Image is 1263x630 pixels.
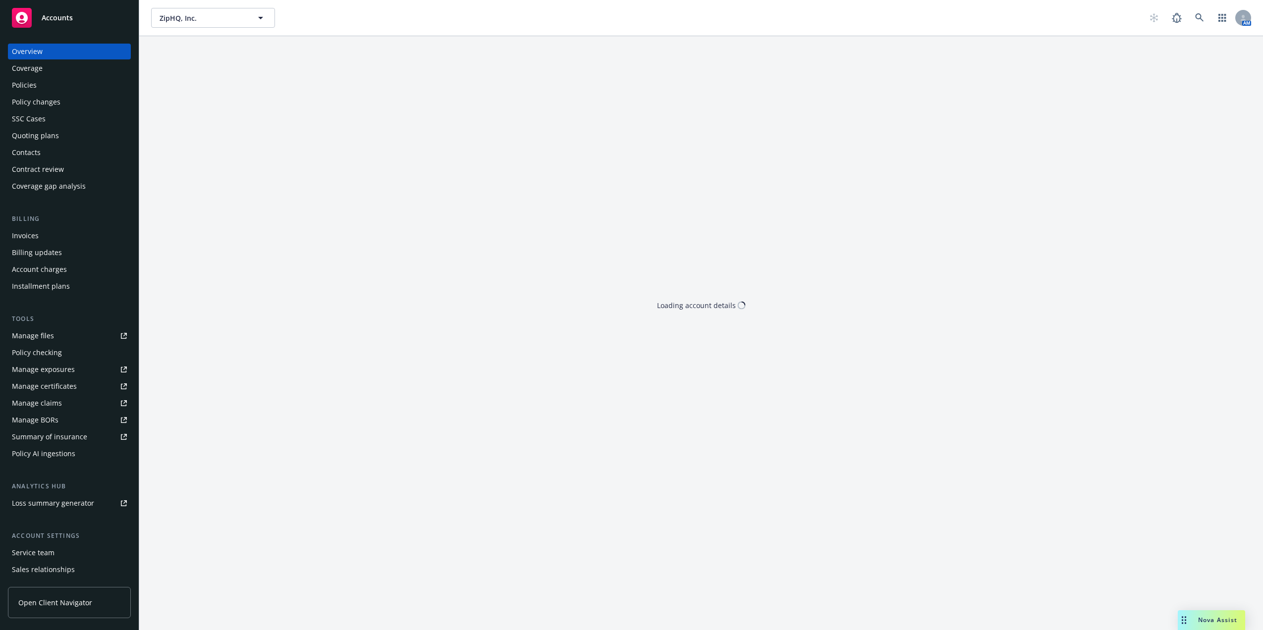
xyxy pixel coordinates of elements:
[12,145,41,160] div: Contacts
[12,111,46,127] div: SSC Cases
[12,94,60,110] div: Policy changes
[657,300,736,311] div: Loading account details
[12,161,64,177] div: Contract review
[8,562,131,577] a: Sales relationships
[12,412,58,428] div: Manage BORs
[8,262,131,277] a: Account charges
[12,578,69,594] div: Related accounts
[8,145,131,160] a: Contacts
[8,128,131,144] a: Quoting plans
[8,412,131,428] a: Manage BORs
[12,362,75,377] div: Manage exposures
[151,8,275,28] button: ZipHQ, Inc.
[8,4,131,32] a: Accounts
[8,111,131,127] a: SSC Cases
[8,77,131,93] a: Policies
[8,446,131,462] a: Policy AI ingestions
[12,429,87,445] div: Summary of insurance
[8,314,131,324] div: Tools
[8,328,131,344] a: Manage files
[12,446,75,462] div: Policy AI ingestions
[12,44,43,59] div: Overview
[12,128,59,144] div: Quoting plans
[1178,610,1190,630] div: Drag to move
[1144,8,1164,28] a: Start snowing
[12,562,75,577] div: Sales relationships
[1198,616,1237,624] span: Nova Assist
[160,13,245,23] span: ZipHQ, Inc.
[8,278,131,294] a: Installment plans
[1167,8,1187,28] a: Report a Bug
[1178,610,1245,630] button: Nova Assist
[8,481,131,491] div: Analytics hub
[8,94,131,110] a: Policy changes
[1190,8,1209,28] a: Search
[12,495,94,511] div: Loss summary generator
[12,77,37,93] div: Policies
[12,378,77,394] div: Manage certificates
[8,362,131,377] a: Manage exposures
[12,228,39,244] div: Invoices
[8,60,131,76] a: Coverage
[8,161,131,177] a: Contract review
[8,578,131,594] a: Related accounts
[8,228,131,244] a: Invoices
[12,328,54,344] div: Manage files
[8,345,131,361] a: Policy checking
[1212,8,1232,28] a: Switch app
[12,245,62,261] div: Billing updates
[8,245,131,261] a: Billing updates
[8,214,131,224] div: Billing
[12,395,62,411] div: Manage claims
[8,545,131,561] a: Service team
[8,178,131,194] a: Coverage gap analysis
[8,429,131,445] a: Summary of insurance
[12,545,55,561] div: Service team
[18,597,92,608] span: Open Client Navigator
[8,495,131,511] a: Loss summary generator
[42,14,73,22] span: Accounts
[12,178,86,194] div: Coverage gap analysis
[8,395,131,411] a: Manage claims
[12,262,67,277] div: Account charges
[8,44,131,59] a: Overview
[8,531,131,541] div: Account settings
[8,378,131,394] a: Manage certificates
[12,278,70,294] div: Installment plans
[12,345,62,361] div: Policy checking
[12,60,43,76] div: Coverage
